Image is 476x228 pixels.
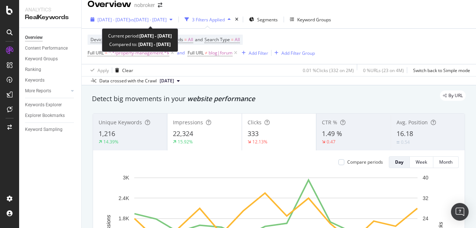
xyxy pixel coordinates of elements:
span: Impressions [173,119,203,126]
div: Switch back to Simple mode [413,67,470,74]
img: Equal [397,141,399,143]
a: Keyword Sampling [25,126,76,133]
div: 12.13% [252,139,267,145]
div: Compared to: [109,40,171,49]
div: Data crossed with the Crawl [99,78,157,84]
text: 3K [123,175,129,181]
button: Segments [246,14,281,25]
button: Week [410,156,433,168]
span: All [188,35,193,45]
button: 3 Filters Applied [182,14,234,25]
span: Segments [257,17,278,23]
button: [DATE] [157,76,183,85]
span: Avg. Position [397,119,428,126]
span: and [195,36,203,43]
text: 32 [423,195,429,201]
text: 2.4K [118,195,129,201]
a: More Reports [25,87,69,95]
a: Content Performance [25,44,76,52]
div: Month [439,159,452,165]
div: Explorer Bookmarks [25,112,65,120]
span: ≠ [205,50,207,56]
span: = [231,36,234,43]
div: and [177,50,185,56]
div: 15.92% [178,139,193,145]
span: All [235,35,240,45]
div: Week [416,159,427,165]
button: Day [389,156,410,168]
div: Keywords Explorer [25,101,62,109]
div: Keyword Groups [25,55,58,63]
div: Keywords [25,76,45,84]
div: Keyword Groups [297,17,331,23]
text: 1.8K [118,215,129,221]
div: More Reports [25,87,51,95]
a: Overview [25,34,76,42]
div: legacy label [440,90,466,101]
div: Overview [25,34,43,42]
b: [DATE] - [DATE] [137,41,171,47]
a: Explorer Bookmarks [25,112,76,120]
span: Full URL [188,50,204,56]
div: Content Performance [25,44,68,52]
a: Keywords [25,76,76,84]
span: = [105,50,107,56]
div: Add Filter Group [281,50,315,56]
span: ^.*/property-management.*$ [109,48,169,58]
span: By URL [448,93,463,98]
span: vs [DATE] - [DATE] [130,17,167,23]
a: Ranking [25,66,76,74]
text: 24 [423,215,429,221]
div: RealKeywords [25,13,75,22]
span: 2025 Sep. 1st [160,78,174,84]
div: 3 Filters Applied [192,17,225,23]
button: [DATE] - [DATE]vs[DATE] - [DATE] [88,14,175,25]
span: [DATE] - [DATE] [97,17,130,23]
div: Compare periods [347,159,383,165]
span: Search Type [205,36,230,43]
div: 0.47 [327,139,335,145]
div: 14.39% [103,139,118,145]
span: Unique Keywords [99,119,142,126]
div: times [234,16,240,23]
button: Clear [112,64,133,76]
div: arrow-right-arrow-left [158,3,162,8]
button: Add Filter Group [271,49,315,57]
span: 16.18 [397,129,413,138]
div: 0.01 % Clicks ( 332 on 2M ) [303,67,354,74]
span: 22,324 [173,129,193,138]
div: Clear [122,67,133,74]
div: Ranking [25,66,41,74]
div: Day [395,159,404,165]
button: Keyword Groups [287,14,334,25]
button: Apply [88,64,109,76]
b: [DATE] - [DATE] [139,33,172,39]
span: Device [90,36,104,43]
a: Keyword Groups [25,55,76,63]
div: Apply [97,67,109,74]
div: 0 % URLs ( 23 on 4M ) [363,67,404,74]
div: Current period: [108,32,172,40]
span: CTR % [322,119,337,126]
div: Keyword Sampling [25,126,63,133]
div: 0.54 [401,139,410,145]
span: 1,216 [99,129,115,138]
button: Month [433,156,459,168]
div: nobroker [134,1,155,9]
button: and [177,49,185,56]
span: 333 [248,129,259,138]
span: blog|forum [209,48,232,58]
text: 40 [423,175,429,181]
button: Add Filter [239,49,268,57]
span: Clicks [248,119,262,126]
div: Add Filter [249,50,268,56]
button: Switch back to Simple mode [410,64,470,76]
div: Open Intercom Messenger [451,203,469,221]
span: 1.49 % [322,129,342,138]
a: Keywords Explorer [25,101,76,109]
div: Analytics [25,6,75,13]
span: Full URL [88,50,104,56]
span: = [184,36,187,43]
